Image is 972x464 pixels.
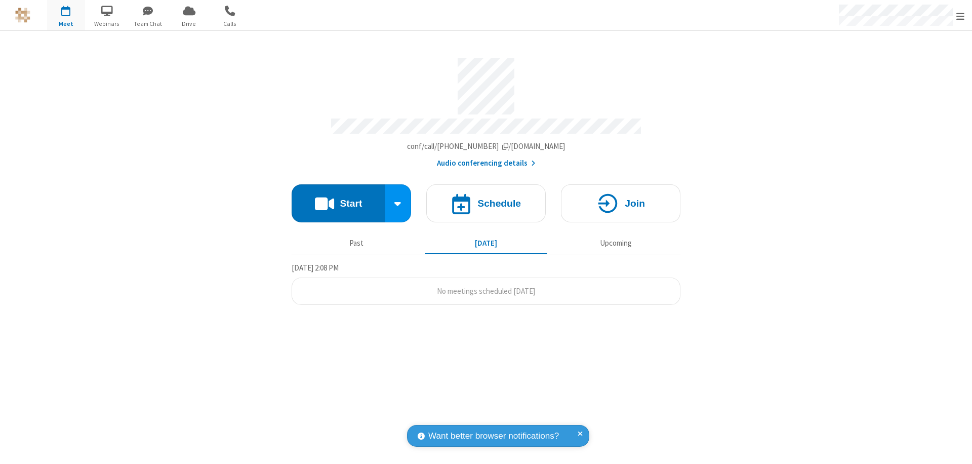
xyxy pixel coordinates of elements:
[555,234,677,253] button: Upcoming
[296,234,418,253] button: Past
[561,184,680,222] button: Join
[947,438,964,457] iframe: Chat
[47,19,85,28] span: Meet
[211,19,249,28] span: Calls
[15,8,30,23] img: QA Selenium DO NOT DELETE OR CHANGE
[426,184,546,222] button: Schedule
[407,141,565,151] span: Copy my meeting room link
[292,263,339,273] span: [DATE] 2:08 PM
[385,184,412,222] div: Start conference options
[437,286,535,296] span: No meetings scheduled [DATE]
[88,19,126,28] span: Webinars
[292,50,680,169] section: Account details
[170,19,208,28] span: Drive
[129,19,167,28] span: Team Chat
[292,262,680,305] section: Today's Meetings
[477,199,521,208] h4: Schedule
[425,234,547,253] button: [DATE]
[292,184,385,222] button: Start
[625,199,645,208] h4: Join
[340,199,362,208] h4: Start
[437,158,536,169] button: Audio conferencing details
[407,141,565,152] button: Copy my meeting room linkCopy my meeting room link
[428,430,559,443] span: Want better browser notifications?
